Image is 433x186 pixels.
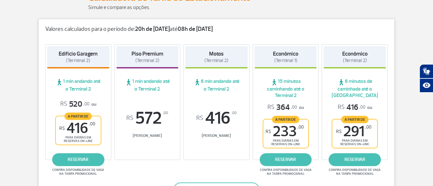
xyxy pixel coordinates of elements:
span: (Terminal 2) [66,58,90,64]
span: Confira disponibilidade de vaga na tarifa promocional [259,168,313,176]
a: reservar [52,153,104,166]
span: A partir de [64,112,92,120]
span: (Terminal 2) [204,58,228,64]
strong: Piso Premium [132,50,163,57]
span: Confira disponibilidade de vaga na tarifa promocional [328,168,382,176]
span: A partir de [341,116,369,123]
span: 15 minutos caminhando até o Terminal 2 [255,78,317,99]
div: Plugin de acessibilidade da Hand Talk. [420,64,433,93]
strong: Econômico [273,50,298,57]
sup: R$ [126,115,133,122]
span: (Terminal 2) [135,58,159,64]
p: Simule e compare as opções. [88,4,345,11]
sup: ,00 [89,121,95,127]
span: 416 [185,110,248,127]
span: para diárias em reservas on-line [61,136,95,143]
span: [PERSON_NAME] [185,133,248,138]
sup: R$ [266,129,271,134]
sup: R$ [196,115,203,122]
sup: ,00 [232,110,237,117]
span: [PERSON_NAME] [116,133,179,138]
span: para diárias em reservas on-line [269,139,303,146]
p: ou [267,102,304,112]
span: 291 [336,124,371,139]
strong: Motos [209,50,224,57]
span: (Terminal 2) [343,58,367,64]
span: 1 min andando até o Terminal 2 [116,78,179,92]
button: Abrir tradutor de língua de sinais. [420,64,433,78]
a: reservar [259,153,312,166]
span: 520 [60,99,89,109]
span: (Terminal 1) [274,58,297,64]
strong: Econômico [342,50,368,57]
strong: Edifício Garagem [59,50,98,57]
p: Valores calculados para o período de: até [45,26,388,33]
span: A partir de [272,116,299,123]
p: ou [338,102,372,112]
span: 572 [116,110,179,127]
span: Confira disponibilidade de vaga na tarifa promocional [51,168,105,176]
sup: ,00 [365,124,371,130]
span: 1 min andando até o Terminal 2 [47,78,109,92]
span: 364 [267,102,297,112]
span: para diárias em reservas on-line [338,139,372,146]
sup: R$ [59,126,65,131]
span: 6 minutos de caminhada até o [GEOGRAPHIC_DATA] [324,78,386,99]
a: reservar [329,153,381,166]
strong: 08h de [DATE] [178,25,213,33]
sup: ,00 [298,124,304,130]
span: 416 [338,102,365,112]
span: 6 min andando até o Terminal 2 [185,78,248,92]
p: ou [60,99,96,109]
sup: ,00 [163,110,168,117]
strong: 20h de [DATE] [135,25,170,33]
span: 233 [266,124,304,139]
span: 416 [59,121,95,136]
sup: R$ [336,129,342,134]
button: Abrir recursos assistivos. [420,78,433,93]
